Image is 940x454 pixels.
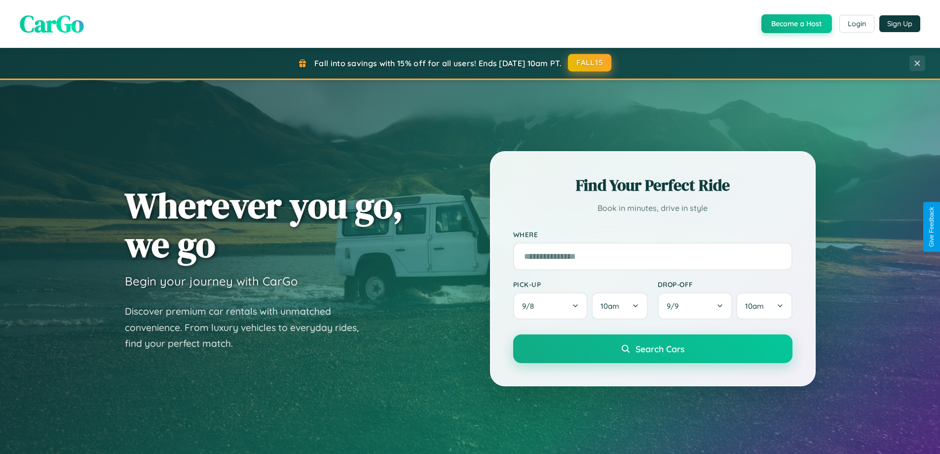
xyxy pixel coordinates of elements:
[513,292,588,320] button: 9/8
[667,301,683,311] span: 9 / 9
[522,301,539,311] span: 9 / 8
[125,303,372,352] p: Discover premium car rentals with unmatched convenience. From luxury vehicles to everyday rides, ...
[125,274,298,289] h3: Begin your journey with CarGo
[745,301,764,311] span: 10am
[513,334,792,363] button: Search Cars
[513,280,648,289] label: Pick-up
[636,343,684,354] span: Search Cars
[513,230,792,239] label: Where
[513,174,792,196] h2: Find Your Perfect Ride
[839,15,874,33] button: Login
[513,201,792,215] p: Book in minutes, drive in style
[928,207,935,247] div: Give Feedback
[568,54,611,72] button: FALL15
[658,280,792,289] label: Drop-off
[761,14,832,33] button: Become a Host
[879,15,920,32] button: Sign Up
[601,301,619,311] span: 10am
[658,292,733,320] button: 9/9
[125,186,403,264] h1: Wherever you go, we go
[20,7,84,40] span: CarGo
[592,292,647,320] button: 10am
[314,58,562,68] span: Fall into savings with 15% off for all users! Ends [DATE] 10am PT.
[736,292,792,320] button: 10am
